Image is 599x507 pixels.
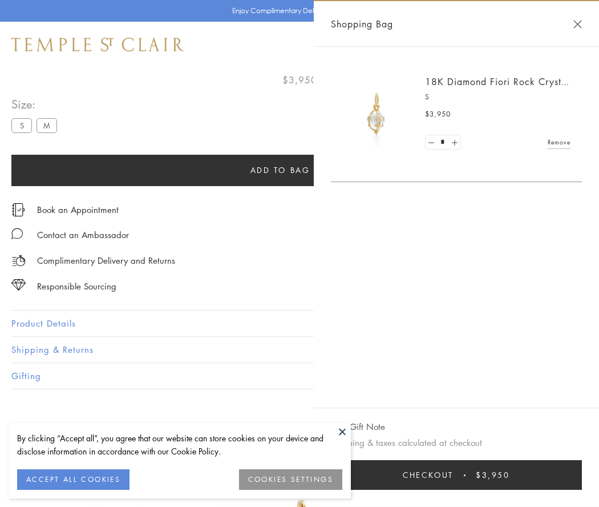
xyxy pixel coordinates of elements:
a: Remove [548,136,570,148]
span: $3,950 [476,469,510,481]
span: Checkout [403,469,454,481]
button: Add to bag [11,155,549,186]
img: MessageIcon-01_2.svg [11,228,23,239]
label: S [11,118,32,132]
p: Enjoy Complimentary Delivery & Returns [232,5,362,17]
img: Temple St. Clair [11,38,184,51]
a: Set quantity to 0 [426,135,437,150]
span: Size: [11,95,62,114]
p: Shipping & taxes calculated at checkout [331,436,582,450]
span: Shopping Bag [331,17,393,31]
button: COOKIES SETTINGS [239,469,342,490]
div: Contact an Ambassador [37,228,129,242]
img: icon_delivery.svg [11,253,26,268]
span: $3,950 [425,108,451,120]
button: Product Details [11,311,588,336]
button: Close Shopping Bag [573,20,582,29]
div: Responsible Sourcing [37,279,116,293]
p: Complimentary Delivery and Returns [37,253,175,268]
img: icon_sourcing.svg [11,279,26,291]
img: P51889-E11FIORI [342,80,411,148]
a: Set quantity to 2 [448,135,460,150]
a: Book an Appointment [37,203,119,216]
button: Gifting [11,363,588,389]
span: $3,950 [282,73,317,87]
span: Add to bag [250,164,310,176]
div: By clicking “Accept all”, you agree that our website can store cookies on your device and disclos... [17,432,342,458]
button: Shipping & Returns [11,337,588,363]
button: Add Gift Note [331,420,385,434]
button: Checkout $3,950 [331,460,582,490]
img: icon_appointment.svg [11,203,25,216]
label: M [37,118,57,132]
button: ACCEPT ALL COOKIES [17,469,129,490]
p: S [425,91,570,103]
